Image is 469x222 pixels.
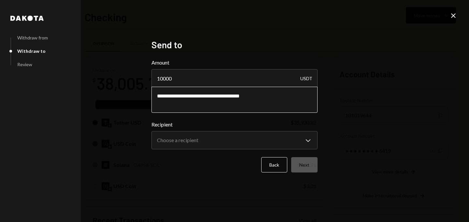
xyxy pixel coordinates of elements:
label: Amount [151,59,318,67]
button: Recipient [151,131,318,149]
div: Withdraw from [17,35,48,40]
button: Back [261,157,287,172]
div: USDT [300,69,312,87]
label: Recipient [151,121,318,128]
div: Withdraw to [17,48,46,54]
input: Enter amount [151,69,318,87]
div: Review [17,62,32,67]
h2: Send to [151,38,318,51]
